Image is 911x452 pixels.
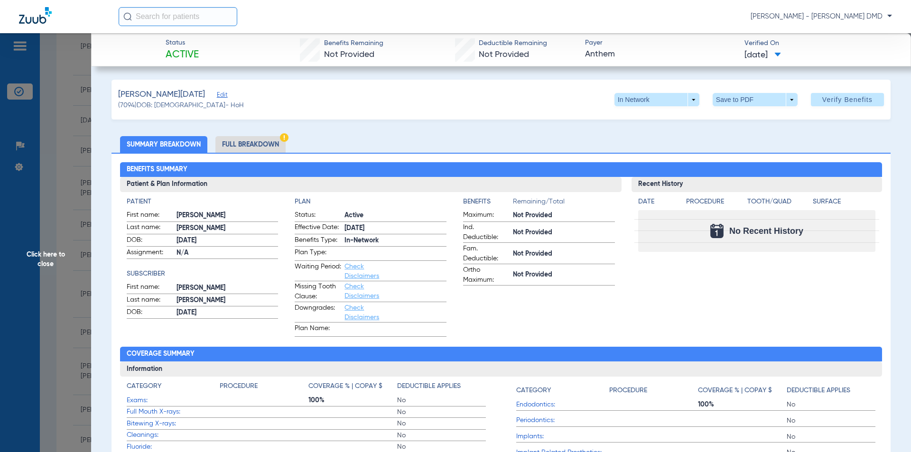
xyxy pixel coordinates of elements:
h4: Patient [127,197,279,207]
span: [DATE] [744,49,781,61]
span: Verify Benefits [822,96,873,103]
span: No [397,407,486,417]
span: No [397,419,486,428]
span: Maximum: [463,210,510,221]
span: Fluoride: [127,442,220,452]
span: Not Provided [324,50,374,59]
span: [PERSON_NAME][DATE] [118,89,205,101]
span: Missing Tooth Clause: [295,282,341,302]
span: No [397,396,486,405]
a: Check Disclaimers [344,263,379,279]
span: No [397,442,486,452]
span: DOB: [127,307,173,319]
span: Last name: [127,222,173,234]
h3: Recent History [632,177,883,192]
span: Implants: [516,432,609,442]
span: Ind. Deductible: [463,222,510,242]
span: N/A [177,248,279,258]
h4: Deductible Applies [397,381,461,391]
span: Downgrades: [295,303,341,322]
span: Bitewing X-rays: [127,419,220,429]
h3: Patient & Plan Information [120,177,622,192]
span: Endodontics: [516,400,609,410]
span: Plan Name: [295,323,341,336]
span: Waiting Period: [295,262,341,281]
h4: Procedure [220,381,258,391]
span: [PERSON_NAME] [177,211,279,221]
h2: Coverage Summary [120,347,883,362]
h4: Subscriber [127,269,279,279]
span: First name: [127,210,173,221]
button: Save to PDF [713,93,798,106]
app-breakdown-title: Coverage % | Copay $ [698,381,787,399]
button: In Network [614,93,699,106]
span: Effective Date: [295,222,341,234]
h4: Procedure [609,386,647,396]
span: No [787,400,875,409]
span: Remaining/Total [513,197,615,210]
span: [DATE] [344,223,446,233]
span: Benefits Type: [295,235,341,247]
app-breakdown-title: Deductible Applies [397,381,486,395]
span: Status [166,38,199,48]
span: Assignment: [127,248,173,259]
h4: Procedure [686,197,744,207]
span: 100% [698,400,787,409]
h4: Coverage % | Copay $ [308,381,382,391]
span: [DATE] [177,236,279,246]
span: Not Provided [513,211,615,221]
span: Status: [295,210,341,221]
span: Not Provided [479,50,529,59]
span: Periodontics: [516,415,609,425]
span: Exams: [127,396,220,406]
h4: Tooth/Quad [747,197,810,207]
span: Last name: [127,295,173,306]
app-breakdown-title: Tooth/Quad [747,197,810,210]
span: Active [344,211,446,221]
span: Payer [585,38,736,48]
iframe: Chat Widget [864,406,911,452]
span: Not Provided [513,228,615,238]
app-breakdown-title: Procedure [220,381,308,395]
span: 100% [308,396,397,405]
span: No Recent History [729,226,803,236]
span: Plan Type: [295,248,341,260]
span: Cleanings: [127,430,220,440]
h3: Information [120,361,883,377]
img: Hazard [280,133,288,142]
span: Anthem [585,48,736,60]
app-breakdown-title: Deductible Applies [787,381,875,399]
img: Calendar [710,224,724,238]
app-breakdown-title: Date [638,197,678,210]
span: Ortho Maximum: [463,265,510,285]
h4: Deductible Applies [787,386,850,396]
app-breakdown-title: Surface [813,197,875,210]
a: Check Disclaimers [344,304,379,321]
img: Search Icon [123,12,132,21]
span: [PERSON_NAME] [177,295,279,305]
span: Not Provided [513,249,615,259]
app-breakdown-title: Category [516,381,609,399]
span: In-Network [344,236,446,246]
button: Verify Benefits [811,93,884,106]
h4: Coverage % | Copay $ [698,386,772,396]
a: Check Disclaimers [344,283,379,299]
span: Benefits Remaining [324,38,383,48]
li: Summary Breakdown [120,136,207,153]
app-breakdown-title: Benefits [463,197,513,210]
app-breakdown-title: Coverage % | Copay $ [308,381,397,395]
span: No [787,416,875,425]
span: [PERSON_NAME] [177,283,279,293]
span: Full Mouth X-rays: [127,407,220,417]
span: First name: [127,282,173,294]
span: [PERSON_NAME] - [PERSON_NAME] DMD [751,12,892,21]
span: Fam. Deductible: [463,244,510,264]
h4: Benefits [463,197,513,207]
h4: Date [638,197,678,207]
span: (7094) DOB: [DEMOGRAPHIC_DATA] - HoH [118,101,244,111]
h4: Plan [295,197,446,207]
span: No [397,431,486,440]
